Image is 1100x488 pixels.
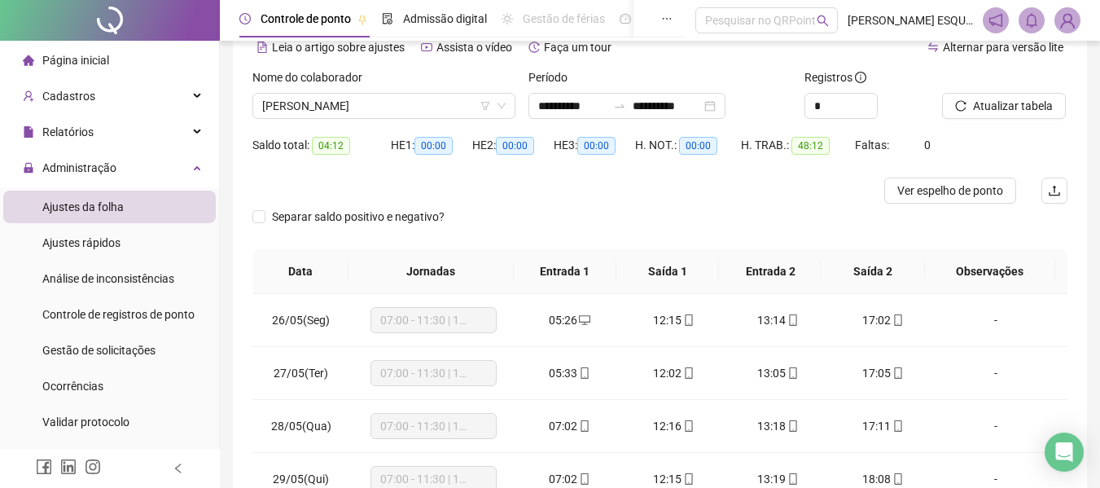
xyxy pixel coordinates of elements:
span: mobile [786,420,799,432]
div: Saldo total: [252,136,391,155]
span: mobile [786,314,799,326]
span: mobile [681,473,695,485]
div: HE 1: [391,136,472,155]
span: history [528,42,540,53]
span: home [23,55,34,66]
span: Registros [804,68,866,86]
span: Observações [938,262,1042,280]
span: Ajustes da folha [42,200,124,213]
span: 07:02 [549,420,577,433]
span: 04:12 [312,137,350,155]
span: youtube [421,42,432,53]
label: Período [528,68,578,86]
span: 17:02 [862,314,891,327]
span: 17:05 [862,367,891,380]
span: Página inicial [42,54,109,67]
span: Separar saldo positivo e negativo? [265,208,451,226]
div: HE 2: [472,136,554,155]
span: instagram [85,459,101,475]
span: swap [927,42,939,53]
span: info-circle [855,72,866,83]
span: 00:00 [496,137,534,155]
span: Alternar para versão lite [943,41,1063,54]
span: 12:02 [653,367,681,380]
span: Gestão de solicitações [42,344,156,357]
span: mobile [577,367,590,379]
span: 29/05(Qui) [273,473,329,486]
span: Ocorrências [42,380,103,393]
span: mobile [786,367,799,379]
div: Open Intercom Messenger [1045,433,1084,472]
span: 17:11 [862,420,891,433]
span: 12:16 [653,420,681,433]
span: Relatórios [42,125,94,138]
span: 13:18 [757,420,786,433]
span: 12:15 [653,314,681,327]
button: Ver espelho de ponto [884,178,1016,204]
span: 05:26 [549,314,577,327]
span: Análise de inconsistências [42,272,174,285]
span: ellipsis [661,13,673,24]
span: 00:00 [414,137,453,155]
span: filter [480,101,490,111]
span: sun [502,13,513,24]
span: Cadastros [42,90,95,103]
span: desktop [577,314,590,326]
th: Observações [925,249,1055,294]
span: - [994,367,997,380]
span: Controle de registros de ponto [42,308,195,321]
span: linkedin [60,459,77,475]
th: Jornadas [348,249,514,294]
span: pushpin [357,15,367,24]
span: Validar protocolo [42,415,129,429]
span: 05:33 [549,367,577,380]
th: Saída 1 [616,249,719,294]
span: 28/05(Qua) [271,420,331,433]
span: swap-right [613,99,626,112]
span: 48:12 [791,137,830,155]
div: HE 3: [554,136,635,155]
span: user-add [23,90,34,102]
span: Leia o artigo sobre ajustes [272,41,405,54]
span: Atualizar tabela [973,97,1053,115]
span: mobile [681,367,695,379]
label: Nome do colaborador [252,68,373,86]
span: file [23,126,34,138]
span: LUCAS LUIS LAUREANO [262,94,506,118]
span: 12:15 [653,473,681,486]
span: mobile [786,473,799,485]
span: facebook [36,459,52,475]
span: dashboard [620,13,631,24]
span: mobile [681,420,695,432]
span: 07:00 - 11:30 | 12:30 - 17:00 [380,361,487,385]
span: to [613,99,626,112]
th: Data [252,249,348,294]
span: Gestão de férias [523,12,605,25]
span: 07:00 - 11:30 | 12:30 - 17:00 [380,414,487,438]
span: 26/05(Seg) [272,314,330,327]
span: file-text [256,42,268,53]
span: Faltas: [855,138,892,152]
span: mobile [891,314,904,326]
span: Administração [42,161,116,174]
span: down [497,101,506,111]
span: 13:14 [757,314,786,327]
span: 0 [924,138,931,152]
span: Ver espelho de ponto [897,182,1003,200]
span: Controle de ponto [261,12,351,25]
span: 27/05(Ter) [274,367,328,380]
span: 18:08 [862,473,891,486]
span: 00:00 [577,137,616,155]
div: H. NOT.: [635,136,741,155]
span: 00:00 [679,137,717,155]
span: 07:02 [549,473,577,486]
span: bell [1024,13,1039,28]
img: 89705 [1055,8,1080,33]
span: lock [23,162,34,174]
span: 13:19 [757,473,786,486]
span: - [994,473,997,486]
th: Entrada 2 [719,249,822,294]
span: notification [988,13,1003,28]
span: file-done [382,13,393,24]
span: mobile [891,473,904,485]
